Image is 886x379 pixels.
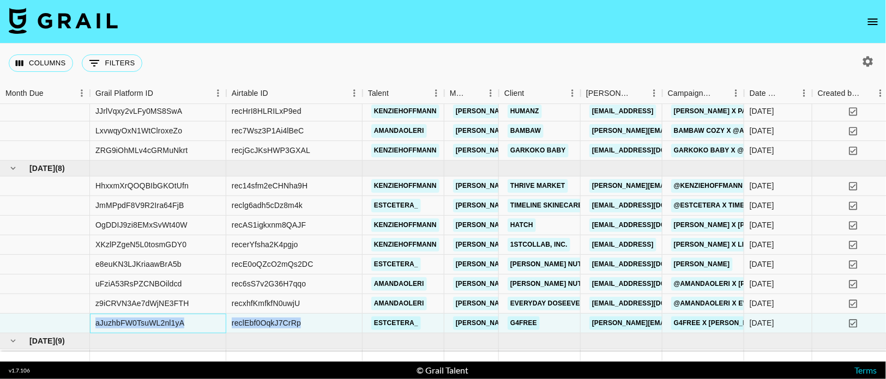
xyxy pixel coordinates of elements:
a: [PERSON_NAME][EMAIL_ADDRESS][PERSON_NAME][DOMAIN_NAME] [453,258,687,271]
a: [EMAIL_ADDRESS][DOMAIN_NAME] [589,218,712,232]
button: Menu [483,85,499,101]
a: kenziehoffmann [371,144,439,157]
button: Sort [389,85,404,101]
a: [PERSON_NAME][EMAIL_ADDRESS][PERSON_NAME][DOMAIN_NAME] [453,199,687,212]
a: Bambaw Cozy x @amandaoleri [671,124,792,138]
img: Grail Talent [9,8,118,34]
a: kenziehoffmann [371,238,439,252]
a: [PERSON_NAME] Nutrition [508,277,607,291]
a: 1stCollab, Inc. [508,238,570,252]
a: [PERSON_NAME][EMAIL_ADDRESS][PERSON_NAME][DOMAIN_NAME] [453,316,687,330]
a: Timeline Skinecare [508,199,586,212]
a: G4FREE X [PERSON_NAME] [671,316,768,330]
span: [DATE] [29,163,55,174]
button: Sort [713,85,728,101]
a: @kenziehoffmann x Thrive [671,179,779,193]
div: OgDDIJ9zi8EMxSvWt40W [95,219,188,230]
div: LxvwqyOxN1WtClroxeZo [95,125,182,136]
a: [EMAIL_ADDRESS][DOMAIN_NAME] [589,199,712,212]
a: Hatch [508,218,536,232]
div: Campaign (Type) [662,83,744,104]
button: hide children [5,161,21,176]
a: Thrive Market [508,179,568,193]
a: [EMAIL_ADDRESS][DOMAIN_NAME] [589,297,712,310]
div: 8/11/2025 [750,145,774,156]
div: rec6sS7v2G36H7qqo [232,278,306,289]
a: G4free [508,316,540,330]
a: [PERSON_NAME] x [PERSON_NAME] [671,218,797,232]
button: Menu [74,85,90,101]
a: amandaoleri [371,277,427,291]
a: Terms [855,365,877,375]
button: Show filters [82,54,142,72]
div: v 1.7.106 [9,367,30,374]
a: estcetera_ [371,199,421,212]
button: Menu [564,85,581,101]
a: @estcetera x Timeline Skincare [671,199,799,212]
a: kenziehoffmann [371,218,439,232]
div: Airtable ID [232,83,268,104]
button: open drawer [862,11,884,33]
div: 8/25/2025 [750,278,774,289]
div: JJrlVqxy2vLFy0MS8SwA [95,106,182,117]
div: rec14sfm2eCHNha9H [232,180,308,191]
div: aJuzhbFW0TsuWL2nl1yA [95,317,184,328]
div: z9iCRVN3Ae7dWjNE3FTH [95,298,189,309]
span: ( 9 ) [55,335,65,346]
a: [PERSON_NAME] x Limitless AI [671,238,784,252]
a: [PERSON_NAME] Nutrition [508,258,607,271]
div: XKzlPZgeN5L0tosmGDY0 [95,239,186,250]
button: Sort [860,85,876,101]
div: Manager [450,83,467,104]
a: [PERSON_NAME][EMAIL_ADDRESS][DOMAIN_NAME] [589,124,767,138]
a: [PERSON_NAME][EMAIL_ADDRESS][PERSON_NAME][DOMAIN_NAME] [453,277,687,291]
div: rec7Wsz3P1Ai4lBeC [232,125,304,136]
a: [PERSON_NAME] [671,258,733,271]
a: estcetera_ [371,258,421,271]
a: [PERSON_NAME][EMAIL_ADDRESS][DOMAIN_NAME] [589,316,767,330]
a: Garkoko Baby x @[PERSON_NAME] [671,144,803,157]
a: estcetera_ [371,316,421,330]
div: recHrI8HLRILxP9ed [232,106,302,117]
div: Airtable ID [226,83,363,104]
div: Manager [444,83,499,104]
button: Menu [728,85,744,101]
button: hide children [5,333,21,349]
button: Sort [268,85,284,101]
button: Sort [525,85,540,101]
div: Booker [581,83,662,104]
div: recerYfsha2K4pgjo [232,239,298,250]
div: [PERSON_NAME] [586,83,631,104]
a: [PERSON_NAME][EMAIL_ADDRESS][PERSON_NAME][DOMAIN_NAME] [453,105,687,118]
div: Grail Platform ID [90,83,226,104]
a: [EMAIL_ADDRESS] [589,105,656,118]
div: reclEbf0OqkJ7CrRp [232,317,301,328]
div: Client [504,83,525,104]
div: Client [499,83,581,104]
a: [PERSON_NAME][EMAIL_ADDRESS][PERSON_NAME][DOMAIN_NAME] [453,297,687,310]
div: recjGcJKsHWP3GXAL [232,145,310,156]
a: @amandaoleri x Everyday Dose [671,297,798,310]
div: 8/13/2025 [750,239,774,250]
button: Sort [467,85,483,101]
div: 8/25/2025 [750,200,774,211]
div: recE0oQZcO2mQs2DC [232,259,314,270]
div: 8/13/2025 [750,219,774,230]
div: 7/29/2025 [750,106,774,117]
div: Grail Platform ID [95,83,153,104]
a: [PERSON_NAME][EMAIL_ADDRESS][PERSON_NAME][DOMAIN_NAME] [453,238,687,252]
a: [EMAIL_ADDRESS][DOMAIN_NAME] [589,258,712,271]
a: Garkoko Baby [508,144,569,157]
button: Sort [44,85,59,101]
button: Menu [428,85,444,101]
button: Menu [346,85,363,101]
div: 8/25/2025 [750,298,774,309]
a: Everyday DoseEveryday Dose Inc. [508,297,641,310]
button: Sort [631,85,646,101]
a: amandaoleri [371,124,427,138]
div: 8/29/2025 [750,259,774,270]
div: Created by Grail Team [818,83,860,104]
div: Month Due [5,83,44,104]
div: 9/3/2025 [750,317,774,328]
a: @amandaoleri x [PERSON_NAME] Creatone [671,277,836,291]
